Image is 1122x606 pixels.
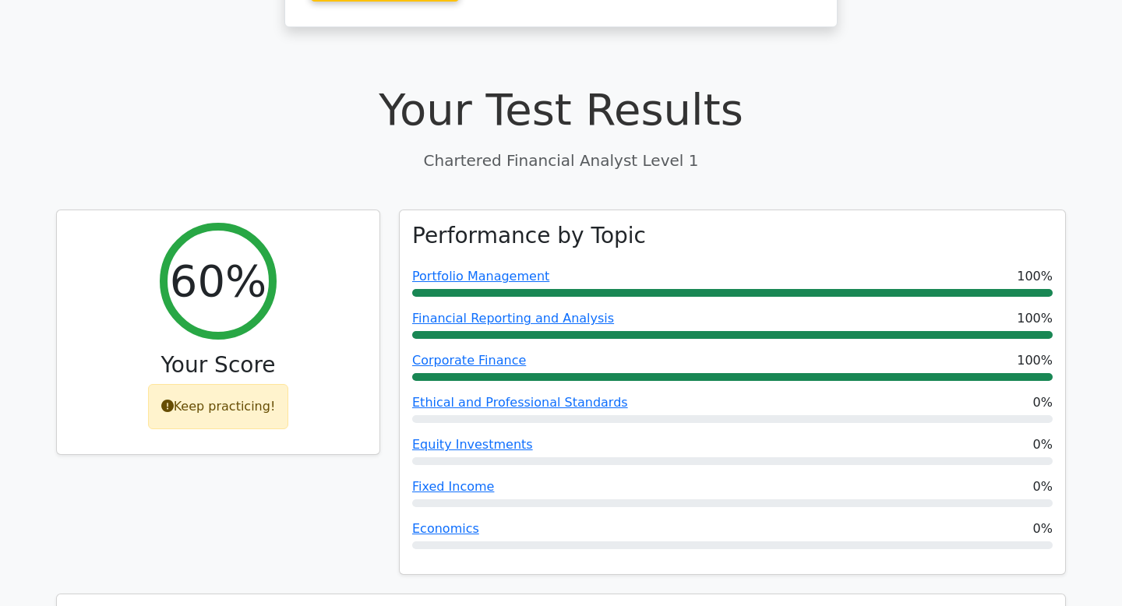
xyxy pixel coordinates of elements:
[412,311,614,326] a: Financial Reporting and Analysis
[1017,309,1053,328] span: 100%
[1033,393,1053,412] span: 0%
[56,83,1066,136] h1: Your Test Results
[412,353,526,368] a: Corporate Finance
[1017,351,1053,370] span: 100%
[412,437,533,452] a: Equity Investments
[1033,435,1053,454] span: 0%
[1033,520,1053,538] span: 0%
[412,521,479,536] a: Economics
[412,269,549,284] a: Portfolio Management
[1033,477,1053,496] span: 0%
[412,223,646,249] h3: Performance by Topic
[69,352,367,379] h3: Your Score
[148,384,289,429] div: Keep practicing!
[56,149,1066,172] p: Chartered Financial Analyst Level 1
[412,479,494,494] a: Fixed Income
[170,255,266,307] h2: 60%
[1017,267,1053,286] span: 100%
[412,395,628,410] a: Ethical and Professional Standards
